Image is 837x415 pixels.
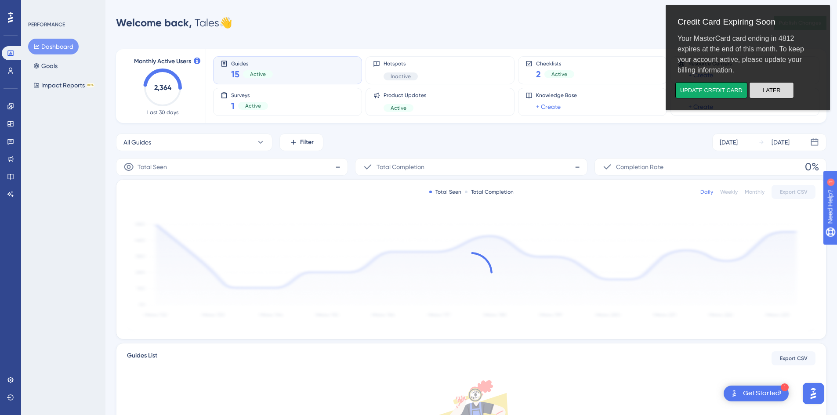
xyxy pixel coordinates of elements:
span: Export CSV [780,355,808,362]
button: Export CSV [772,351,815,365]
span: - [335,160,341,174]
div: BETA [87,83,94,87]
span: Welcome back, [116,16,192,29]
span: - [575,160,580,174]
span: Need Help? [21,2,55,13]
div: Your MasterCard card ending in 4812 expires at the end of this month. To keep your account active... [5,27,159,82]
span: 2 [536,68,541,80]
span: Knowledge Base [536,92,577,99]
span: Completion Rate [616,162,663,172]
a: + Create [536,101,561,112]
div: Weekly [720,188,738,195]
button: Export CSV [772,185,815,199]
div: PERFORMANCE [28,21,65,28]
span: Guides List [127,350,157,366]
span: Surveys [231,92,268,98]
button: Filter [279,134,323,151]
span: Last 30 days [147,109,178,116]
button: Later [83,82,128,98]
span: Monthly Active Users [134,56,191,67]
span: Total Seen [138,162,167,172]
div: Daily [700,188,713,195]
span: Checklists [536,60,574,66]
div: Credit Card Expiring Soon [5,11,159,27]
div: Get Started! [743,389,782,398]
div: Tales 👋 [116,16,232,30]
span: Active [250,71,266,78]
span: 15 [231,68,239,80]
img: launcher-image-alternative-text [729,388,739,399]
span: Hotspots [384,60,418,67]
span: Active [245,102,261,109]
span: All Guides [123,137,151,148]
span: Total Completion [377,162,424,172]
div: Open Get Started! checklist, remaining modules: 1 [724,386,789,401]
div: 1 [61,4,64,11]
text: 2,364 [154,83,172,92]
iframe: UserGuiding AI Assistant Launcher [800,380,826,407]
div: Monthly [745,188,765,195]
span: Guides [231,60,273,66]
span: Product Updates [384,92,426,99]
span: Inactive [391,73,411,80]
button: Update credit card [10,82,82,98]
div: Total Completion [465,188,514,195]
span: 0% [805,160,819,174]
span: 1 [231,100,235,112]
div: 1 [781,383,789,391]
span: Export CSV [780,188,808,195]
span: Filter [300,137,314,148]
button: Goals [28,58,63,74]
button: Dashboard [28,39,79,54]
span: Active [551,71,567,78]
button: Impact ReportsBETA [28,77,100,93]
button: All Guides [116,134,272,151]
span: Active [391,105,406,112]
div: Total Seen [429,188,461,195]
